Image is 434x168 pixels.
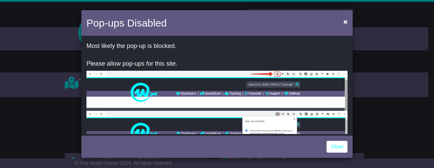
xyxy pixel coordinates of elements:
[86,15,167,31] h4: Pop-ups Disabled
[86,43,348,50] p: Most likely the pop-up is blocked.
[340,15,351,29] button: Close
[86,71,348,111] img: allow-popup-1.png
[343,18,348,26] span: ×
[81,37,353,134] div: OR
[86,60,348,68] p: Please allow pop-ups for this site.
[327,141,348,153] a: Close
[86,111,348,151] img: allow-popup-2.png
